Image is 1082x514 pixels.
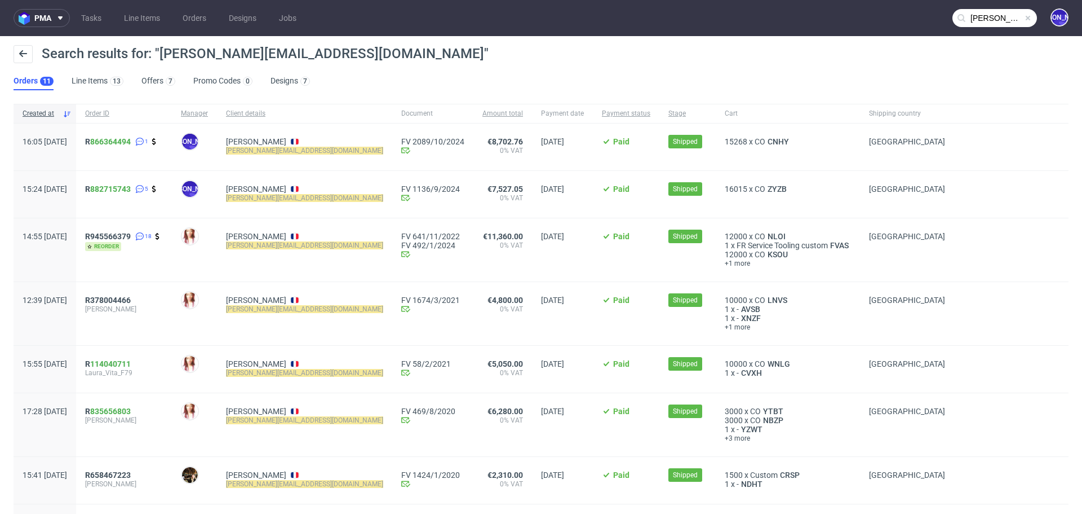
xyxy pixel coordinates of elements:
[85,407,131,416] span: R
[613,407,629,416] span: Paid
[401,109,464,118] span: Document
[613,471,629,480] span: Paid
[23,296,67,305] span: 12:39 [DATE]
[303,77,307,85] div: 7
[401,184,464,194] a: FV 1136/9/2024
[1052,10,1067,25] figcaption: [PERSON_NAME]
[725,434,851,443] span: +3 more
[725,241,729,250] span: 1
[482,368,523,377] span: 0% VAT
[72,72,123,90] a: Line Items13
[141,72,175,90] a: Offers7
[761,416,786,425] a: NBZP
[869,471,945,480] span: [GEOGRAPHIC_DATA]
[193,72,252,90] a: Promo Codes0
[401,137,464,146] a: FV 2089/10/2024
[85,296,133,305] a: R378004466
[23,109,58,118] span: Created at
[226,407,286,416] a: [PERSON_NAME]
[482,109,523,118] span: Amount total
[23,184,67,194] span: 15:24 [DATE]
[725,232,851,241] div: x
[755,137,765,146] span: CO
[541,296,564,305] span: [DATE]
[85,368,163,377] span: Laura_Vita_F79
[182,467,198,483] img: Monika Barańska
[85,416,163,425] span: [PERSON_NAME]
[778,471,802,480] span: CRSP
[226,296,286,305] a: [PERSON_NAME]
[181,109,208,118] span: Manager
[23,471,67,480] span: 15:41 [DATE]
[226,416,383,424] mark: [PERSON_NAME][EMAIL_ADDRESS][DOMAIN_NAME]
[482,480,523,489] span: 0% VAT
[725,471,851,480] div: x
[765,359,792,368] a: WNLG
[613,296,629,305] span: Paid
[765,232,788,241] a: NLOI
[85,359,133,368] a: R114040711
[725,296,851,305] div: x
[765,137,791,146] span: CNHY
[226,232,286,241] a: [PERSON_NAME]
[725,314,729,323] span: 1
[482,146,523,155] span: 0% VAT
[176,9,213,27] a: Orders
[725,305,851,314] div: x
[487,471,523,480] span: €2,310.00
[182,134,198,150] figcaption: [PERSON_NAME]
[725,480,729,489] span: 1
[487,137,523,146] span: €8,702.76
[673,137,698,147] span: Shipped
[85,471,131,480] span: R658467223
[85,137,131,146] span: R
[613,184,629,194] span: Paid
[145,137,148,146] span: 1
[85,109,163,118] span: Order ID
[737,368,739,377] span: -
[725,137,851,146] div: x
[739,480,765,489] a: NDHT
[23,407,67,416] span: 17:28 [DATE]
[226,194,383,202] mark: [PERSON_NAME][EMAIL_ADDRESS][DOMAIN_NAME]
[226,109,383,118] span: Client details
[85,137,133,146] a: R866364494
[737,480,739,489] span: -
[725,425,729,434] span: 1
[145,184,148,194] span: 5
[113,77,121,85] div: 13
[133,137,148,146] a: 1
[869,296,945,305] span: [GEOGRAPHIC_DATA]
[182,403,198,419] img: Alice Kany
[613,232,629,241] span: Paid
[869,109,945,118] span: Shipping country
[85,471,133,480] a: R658467223
[487,407,523,416] span: €6,280.00
[739,305,762,314] a: AVSB
[613,137,629,146] span: Paid
[487,359,523,368] span: €5,050.00
[85,184,131,194] span: R
[182,292,198,308] img: Alice Kany
[673,406,698,416] span: Shipped
[85,232,133,241] a: R945566379
[145,232,152,241] span: 18
[725,323,851,332] a: +1 more
[133,232,152,241] a: 18
[765,184,789,194] a: ZYZB
[541,407,564,416] span: [DATE]
[246,77,250,85] div: 0
[117,9,167,27] a: Line Items
[602,109,650,118] span: Payment status
[85,359,131,368] span: R
[226,480,383,488] mark: [PERSON_NAME][EMAIL_ADDRESS][DOMAIN_NAME]
[487,296,523,305] span: €4,800.00
[725,368,851,377] div: x
[401,407,464,416] a: FV 469/8/2020
[750,416,761,425] span: CO
[90,407,131,416] a: 835656803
